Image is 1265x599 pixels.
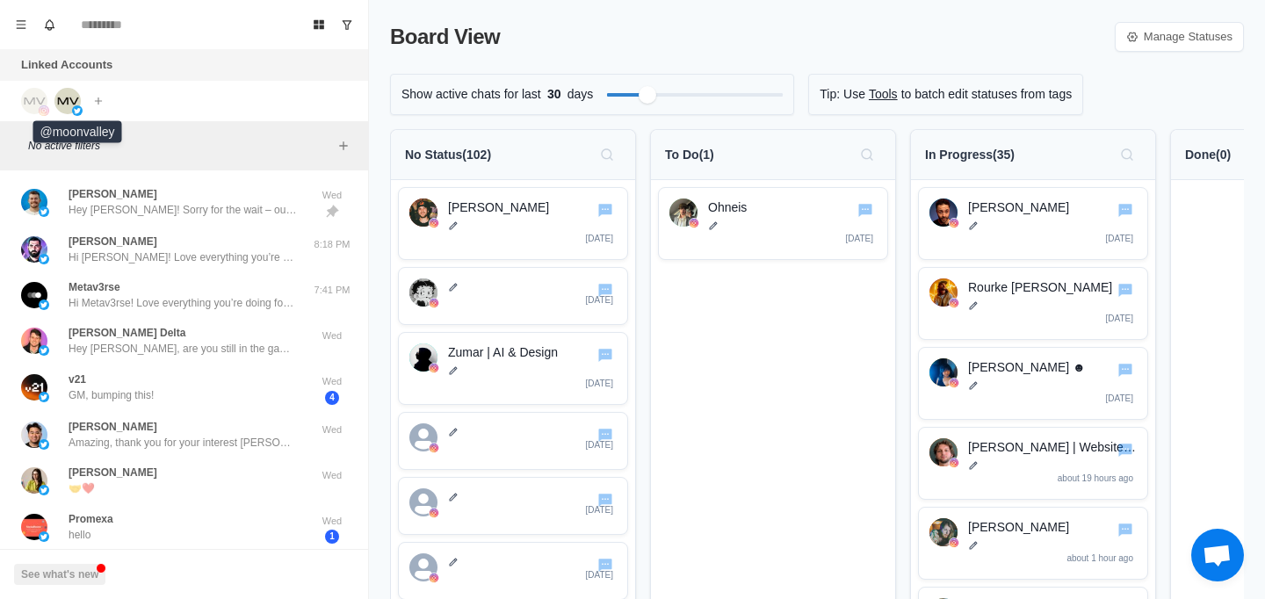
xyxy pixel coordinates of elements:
[708,198,877,217] p: Ohneis
[968,198,1137,217] p: [PERSON_NAME]
[310,283,354,298] p: 7:41 PM
[21,236,47,263] img: picture
[325,391,339,405] span: 4
[409,198,437,227] img: Brendan Smith
[88,90,109,112] button: Add account
[21,374,47,401] img: picture
[69,202,297,218] p: Hey [PERSON_NAME]! Sorry for the wait – our team has been super busy finishing up our product. Th...
[869,85,898,104] a: Tools
[310,188,354,203] p: Wed
[39,531,49,542] img: picture
[21,514,47,540] img: picture
[72,105,83,116] img: picture
[430,219,438,227] img: instagram
[596,345,615,364] button: Go to chat
[596,555,615,574] button: Go to chat
[69,186,157,202] p: [PERSON_NAME]
[586,293,613,307] p: [DATE]
[856,200,875,220] button: Go to chat
[665,146,714,164] p: To Do ( 1 )
[918,187,1148,260] div: Go to chatBen Kaluzainstagram[PERSON_NAME][DATE]
[310,422,354,437] p: Wed
[586,503,613,516] p: [DATE]
[918,507,1148,580] div: Go to chatJames Gerdeinstagram[PERSON_NAME]about 1 hour ago
[35,11,63,39] button: Notifications
[409,343,437,372] img: Zumar | AI & Design
[333,135,354,156] button: Add filters
[950,299,958,307] img: instagram
[586,438,613,451] p: [DATE]
[305,11,333,39] button: Board View
[21,189,47,215] img: picture
[409,553,437,581] svg: avatar
[1185,146,1231,164] p: Done ( 0 )
[820,85,865,104] p: Tip: Use
[69,325,185,341] p: [PERSON_NAME] Delta
[968,358,1137,377] p: [PERSON_NAME] ☻
[325,530,339,544] span: 1
[929,438,958,466] img: MATTIA GREGORONI | Websites, Brand Identity, AI
[596,490,615,509] button: Go to chat
[1116,360,1135,379] button: Go to chat
[310,328,354,343] p: Wed
[39,299,49,310] img: picture
[1113,141,1141,169] button: Search
[950,379,958,387] img: instagram
[567,85,594,104] p: days
[401,85,541,104] p: Show active chats for last
[853,141,881,169] button: Search
[54,88,81,114] img: picture
[39,392,49,402] img: picture
[929,278,958,307] img: Rourke Sefton-Minns
[596,280,615,299] button: Go to chat
[310,374,354,389] p: Wed
[39,206,49,217] img: picture
[398,267,628,325] div: Go to chatinstagram[DATE]
[69,279,120,295] p: Metav3rse
[69,435,297,451] p: Amazing, thank you for your interest [PERSON_NAME]! We’ll keep you updated via Slack
[1116,200,1135,220] button: Go to chat
[310,468,354,483] p: Wed
[929,198,958,227] img: Ben Kaluza
[310,514,354,529] p: Wed
[950,538,958,547] img: instagram
[39,105,49,116] img: picture
[398,332,628,405] div: Go to chatZumar | AI & DesigninstagramZumar | AI & Design[DATE]
[690,219,698,227] img: instagram
[968,438,1137,457] p: [PERSON_NAME] | Websites, Brand Identity, AI
[21,56,112,74] p: Linked Accounts
[586,232,613,245] p: [DATE]
[918,347,1148,420] div: Go to chatcole ☻instagram[PERSON_NAME] ☻[DATE]
[901,85,1073,104] p: to batch edit statuses from tags
[14,564,105,585] button: See what's new
[69,465,157,480] p: [PERSON_NAME]
[639,86,656,104] div: Filter by activity days
[541,85,567,104] span: 30
[39,345,49,356] img: picture
[1106,312,1133,325] p: [DATE]
[1116,280,1135,299] button: Go to chat
[1115,22,1244,52] a: Manage Statuses
[69,372,86,387] p: v21
[596,200,615,220] button: Go to chat
[69,511,113,527] p: Promexa
[69,387,154,403] p: GM, bumping this!
[69,480,95,496] p: 🤝❤️
[1066,552,1133,565] p: about 1 hour ago
[21,467,47,494] img: picture
[593,141,621,169] button: Search
[1191,529,1244,581] a: Open chat
[448,198,617,217] p: [PERSON_NAME]
[333,11,361,39] button: Show unread conversations
[21,88,47,114] img: picture
[310,237,354,252] p: 8:18 PM
[21,328,47,354] img: picture
[1058,472,1133,485] p: about 19 hours ago
[398,477,628,535] div: Go to chatinstagram[DATE]
[586,377,613,390] p: [DATE]
[405,146,491,164] p: No Status ( 102 )
[69,341,297,357] p: Hey [PERSON_NAME], are you still in the game?
[586,568,613,581] p: [DATE]
[968,518,1137,537] p: [PERSON_NAME]
[21,422,47,448] img: picture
